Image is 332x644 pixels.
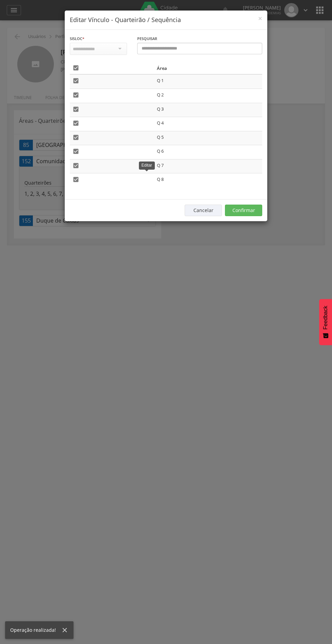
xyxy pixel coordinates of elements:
td: Q 5 [154,131,262,145]
td: Q 7 [154,159,262,173]
span: × [258,14,262,23]
button: Close [258,15,262,22]
td: Q 6 [154,145,262,159]
div: Operação realizada! [10,627,61,633]
i:  [72,92,79,98]
div: Editar [139,162,155,169]
i:  [72,120,79,127]
span: Pesquisar [137,36,157,41]
th: Área [154,62,262,74]
i:  [72,176,79,183]
td: Q 1 [154,74,262,89]
button: Feedback - Mostrar pesquisa [319,299,332,345]
i:  [72,134,79,141]
td: Q 8 [154,173,262,187]
span: Feedback [323,306,329,329]
h4: Editar Vínculo - Quarteirão / Sequência [70,16,262,24]
i:  [72,77,79,84]
td: Q 2 [154,89,262,103]
i:  [72,162,79,169]
button: Cancelar [185,205,222,216]
i:  [72,148,79,155]
i:  [72,64,79,71]
button: Confirmar [225,205,262,216]
td: Q 4 [154,117,262,131]
td: Q 3 [154,103,262,117]
i:  [72,106,79,113]
span: Sisloc [70,36,82,41]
